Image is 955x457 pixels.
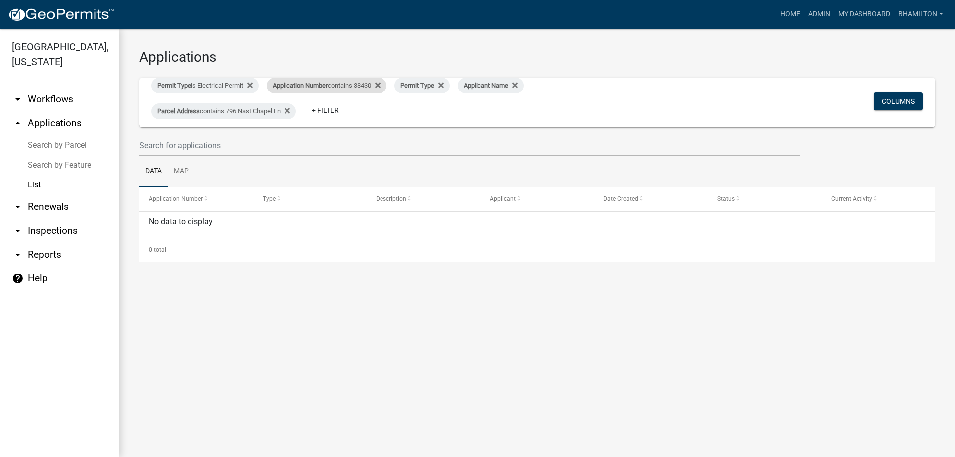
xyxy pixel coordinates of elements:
[376,195,406,202] span: Description
[267,78,386,93] div: contains 38430
[717,195,735,202] span: Status
[149,195,203,202] span: Application Number
[139,237,935,262] div: 0 total
[263,195,276,202] span: Type
[139,212,935,237] div: No data to display
[12,93,24,105] i: arrow_drop_down
[708,187,822,211] datatable-header-cell: Status
[894,5,947,24] a: bhamilton
[139,49,935,66] h3: Applications
[490,195,516,202] span: Applicant
[139,135,800,156] input: Search for applications
[12,225,24,237] i: arrow_drop_down
[253,187,367,211] datatable-header-cell: Type
[874,92,923,110] button: Columns
[304,101,347,119] a: + Filter
[831,195,872,202] span: Current Activity
[821,187,935,211] datatable-header-cell: Current Activity
[168,156,194,187] a: Map
[12,201,24,213] i: arrow_drop_down
[157,107,200,115] span: Parcel Address
[594,187,708,211] datatable-header-cell: Date Created
[400,82,434,89] span: Permit Type
[480,187,594,211] datatable-header-cell: Applicant
[776,5,804,24] a: Home
[273,82,328,89] span: Application Number
[12,117,24,129] i: arrow_drop_up
[603,195,638,202] span: Date Created
[151,78,259,93] div: is Electrical Permit
[804,5,834,24] a: Admin
[139,156,168,187] a: Data
[464,82,508,89] span: Applicant Name
[139,187,253,211] datatable-header-cell: Application Number
[157,82,191,89] span: Permit Type
[151,103,296,119] div: contains 796 Nast Chapel Ln
[834,5,894,24] a: My Dashboard
[367,187,480,211] datatable-header-cell: Description
[12,249,24,261] i: arrow_drop_down
[12,273,24,284] i: help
